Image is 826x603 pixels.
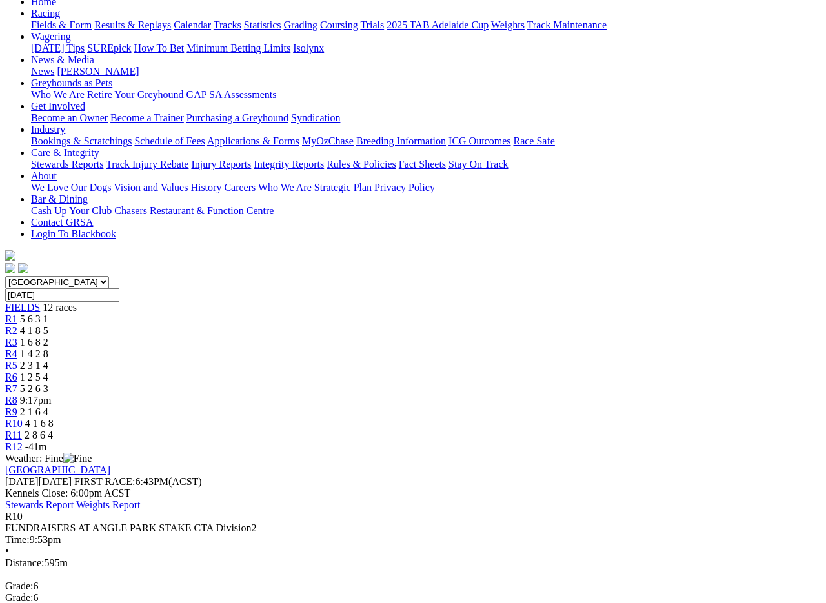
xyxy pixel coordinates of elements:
[258,182,312,193] a: Who We Are
[31,8,60,19] a: Racing
[448,159,508,170] a: Stay On Track
[20,360,48,371] span: 2 3 1 4
[31,182,821,193] div: About
[5,534,821,546] div: 9:53pm
[327,159,396,170] a: Rules & Policies
[20,395,52,406] span: 9:17pm
[5,418,23,429] a: R10
[31,19,821,31] div: Racing
[31,89,85,100] a: Who We Are
[31,66,54,77] a: News
[186,112,288,123] a: Purchasing a Greyhound
[5,557,821,569] div: 595m
[5,453,92,464] span: Weather: Fine
[76,499,141,510] a: Weights Report
[106,159,188,170] a: Track Injury Rebate
[31,205,821,217] div: Bar & Dining
[31,101,85,112] a: Get Involved
[5,383,17,394] a: R7
[5,580,821,592] div: 6
[224,182,256,193] a: Careers
[134,135,205,146] a: Schedule of Fees
[31,43,821,54] div: Wagering
[207,135,299,146] a: Applications & Forms
[31,205,112,216] a: Cash Up Your Club
[31,228,116,239] a: Login To Blackbook
[20,383,48,394] span: 5 2 6 3
[5,313,17,324] span: R1
[302,135,354,146] a: MyOzChase
[5,371,17,382] a: R6
[360,19,384,30] a: Trials
[491,19,525,30] a: Weights
[25,418,54,429] span: 4 1 6 8
[5,534,30,545] span: Time:
[94,19,171,30] a: Results & Replays
[114,182,188,193] a: Vision and Values
[31,193,88,204] a: Bar & Dining
[5,406,17,417] a: R9
[5,288,119,302] input: Select date
[5,337,17,348] a: R3
[448,135,510,146] a: ICG Outcomes
[5,557,44,568] span: Distance:
[186,43,290,54] a: Minimum Betting Limits
[87,89,184,100] a: Retire Your Greyhound
[244,19,281,30] a: Statistics
[5,360,17,371] a: R5
[190,182,221,193] a: History
[5,488,821,499] div: Kennels Close: 6:00pm ACST
[110,112,184,123] a: Become a Trainer
[5,476,39,487] span: [DATE]
[43,302,77,313] span: 12 races
[5,580,34,591] span: Grade:
[31,147,99,158] a: Care & Integrity
[134,43,185,54] a: How To Bet
[314,182,372,193] a: Strategic Plan
[399,159,446,170] a: Fact Sheets
[31,217,93,228] a: Contact GRSA
[31,19,92,30] a: Fields & Form
[5,464,110,475] a: [GEOGRAPHIC_DATA]
[5,395,17,406] span: R8
[31,182,111,193] a: We Love Our Dogs
[284,19,317,30] a: Grading
[387,19,489,30] a: 2025 TAB Adelaide Cup
[254,159,324,170] a: Integrity Reports
[320,19,358,30] a: Coursing
[20,313,48,324] span: 5 6 3 1
[31,124,65,135] a: Industry
[31,170,57,181] a: About
[191,159,251,170] a: Injury Reports
[293,43,324,54] a: Isolynx
[31,112,821,124] div: Get Involved
[5,441,23,452] a: R12
[31,89,821,101] div: Greyhounds as Pets
[174,19,211,30] a: Calendar
[5,302,40,313] a: FIELDS
[114,205,274,216] a: Chasers Restaurant & Function Centre
[74,476,202,487] span: 6:43PM(ACST)
[31,54,94,65] a: News & Media
[31,159,821,170] div: Care & Integrity
[25,441,47,452] span: -41m
[63,453,92,464] img: Fine
[31,66,821,77] div: News & Media
[5,348,17,359] span: R4
[25,430,53,440] span: 2 8 6 4
[31,43,85,54] a: [DATE] Tips
[5,430,22,440] span: R11
[5,499,74,510] a: Stewards Report
[186,89,277,100] a: GAP SA Assessments
[5,476,72,487] span: [DATE]
[5,325,17,336] a: R2
[31,159,103,170] a: Stewards Reports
